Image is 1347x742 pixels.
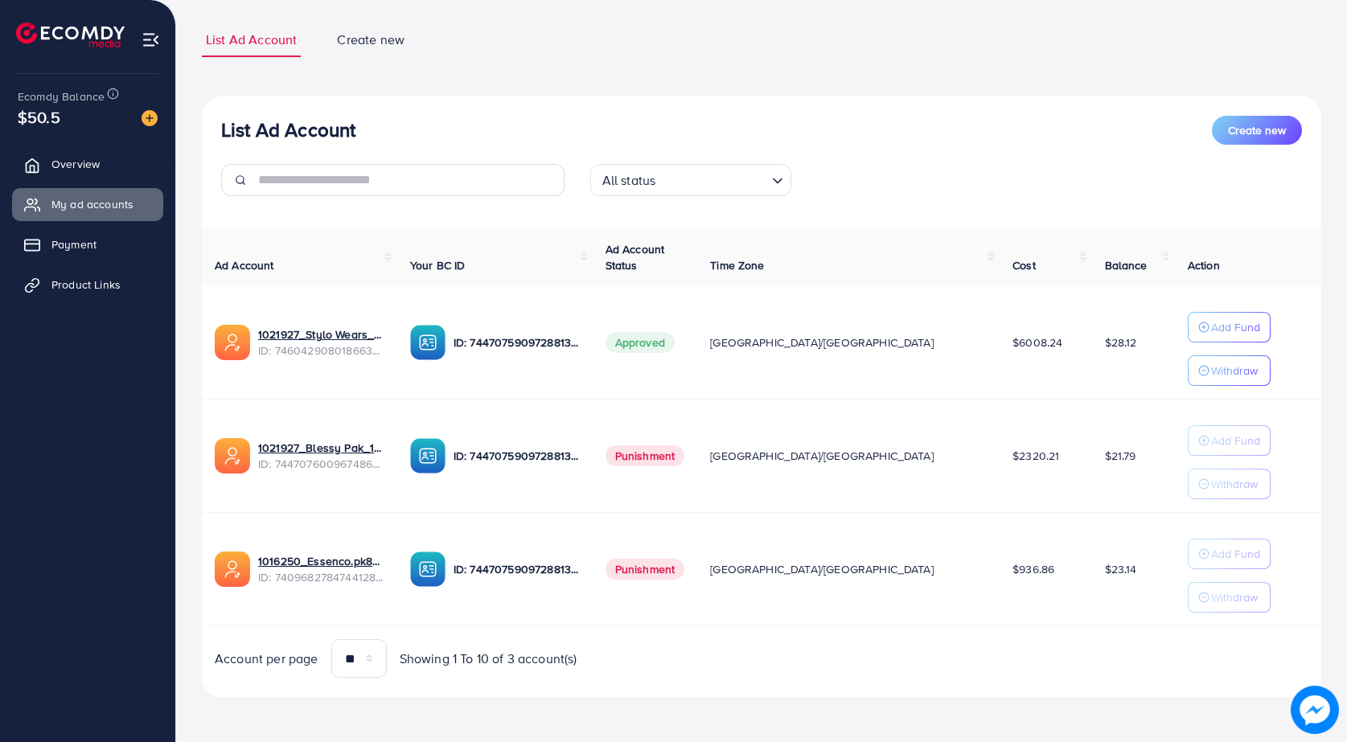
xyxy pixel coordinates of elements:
span: Create new [1228,122,1286,138]
span: Punishment [606,559,685,580]
span: Ad Account Status [606,241,665,273]
span: Ad Account [215,257,274,273]
button: Add Fund [1188,539,1271,569]
span: My ad accounts [51,196,133,212]
a: 1016250_Essenco.pk8_1725201216863 [258,553,384,569]
button: Withdraw [1188,582,1271,613]
span: Punishment [606,445,685,466]
span: $23.14 [1105,561,1137,577]
span: Cost [1012,257,1036,273]
span: Account per page [215,650,318,668]
span: $6008.24 [1012,334,1062,351]
p: Add Fund [1211,431,1260,450]
p: ID: 7447075909728813072 [454,560,580,579]
span: ID: 7447076009674866705 [258,456,384,472]
img: ic-ba-acc.ded83a64.svg [410,438,446,473]
img: ic-ba-acc.ded83a64.svg [410,325,446,360]
p: Add Fund [1211,544,1260,564]
span: Payment [51,236,97,252]
div: <span class='underline'>1016250_Essenco.pk8_1725201216863</span></br>7409682784744128513 [258,553,384,586]
span: Create new [337,31,405,49]
span: $2320.21 [1012,448,1059,464]
a: 1021927_Stylo Wears_1737016512530 [258,326,384,342]
button: Withdraw [1188,469,1271,499]
p: Withdraw [1211,474,1258,494]
p: ID: 7447075909728813072 [454,446,580,465]
span: All status [599,169,659,192]
span: $21.79 [1105,448,1136,464]
span: Action [1188,257,1220,273]
span: $28.12 [1105,334,1137,351]
span: ID: 7460429080186634241 [258,342,384,359]
img: menu [142,31,160,49]
span: Time Zone [710,257,764,273]
span: ID: 7409682784744128513 [258,569,384,585]
a: My ad accounts [12,188,163,220]
p: Add Fund [1211,318,1260,337]
span: Product Links [51,277,121,293]
p: ID: 7447075909728813072 [454,333,580,352]
span: [GEOGRAPHIC_DATA]/[GEOGRAPHIC_DATA] [710,448,934,464]
input: Search for option [660,166,765,192]
div: <span class='underline'>1021927_Stylo Wears_1737016512530</span></br>7460429080186634241 [258,326,384,359]
a: Overview [12,148,163,180]
a: Payment [12,228,163,260]
img: image [1292,687,1338,733]
span: [GEOGRAPHIC_DATA]/[GEOGRAPHIC_DATA] [710,561,934,577]
button: Add Fund [1188,312,1271,342]
span: List Ad Account [206,31,297,49]
button: Withdraw [1188,355,1271,386]
span: Balance [1105,257,1148,273]
p: Withdraw [1211,588,1258,607]
button: Add Fund [1188,425,1271,456]
img: logo [16,23,125,47]
span: Overview [51,156,100,172]
img: ic-ads-acc.e4c84228.svg [215,551,250,587]
span: Showing 1 To 10 of 3 account(s) [400,650,577,668]
a: Product Links [12,269,163,301]
span: [GEOGRAPHIC_DATA]/[GEOGRAPHIC_DATA] [710,334,934,351]
span: $936.86 [1012,561,1054,577]
div: <span class='underline'>1021927_Blessy Pak_1733907511812</span></br>7447076009674866705 [258,440,384,473]
a: 1021927_Blessy Pak_1733907511812 [258,440,384,456]
button: Create new [1212,116,1302,145]
span: $50.5 [18,105,60,129]
img: ic-ads-acc.e4c84228.svg [215,438,250,473]
img: ic-ba-acc.ded83a64.svg [410,551,446,587]
div: Search for option [590,164,791,196]
span: Your BC ID [410,257,466,273]
span: Ecomdy Balance [18,88,105,105]
p: Withdraw [1211,361,1258,380]
h3: List Ad Account [221,118,355,141]
span: Approved [606,332,675,353]
img: image [142,110,158,126]
img: ic-ads-acc.e4c84228.svg [215,325,250,360]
